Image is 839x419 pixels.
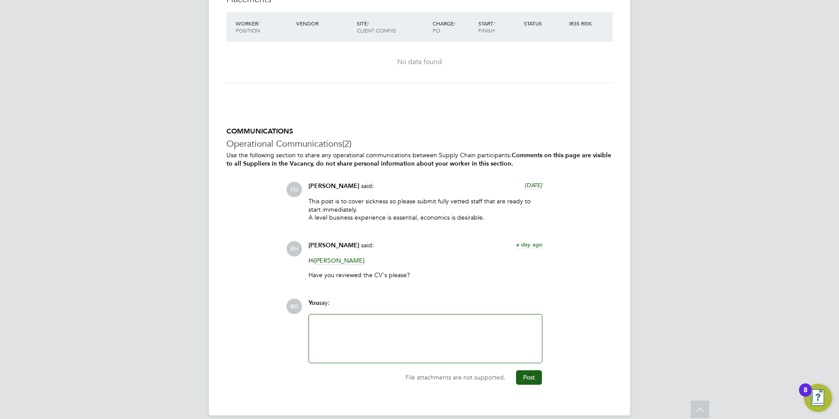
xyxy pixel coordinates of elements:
[516,370,542,384] button: Post
[522,15,567,31] div: Status
[308,242,359,249] span: [PERSON_NAME]
[342,138,351,149] span: (2)
[308,182,359,190] span: [PERSON_NAME]
[308,299,542,314] div: say:
[226,152,611,167] b: Comments on this page are visible to all Suppliers in the Vacancy, do not share personal informat...
[287,241,302,256] span: RH
[357,20,396,34] span: / Client Config
[567,15,597,31] div: IR35 Risk
[525,181,542,189] span: [DATE]
[430,15,476,38] div: Charge
[235,58,604,67] div: No data found
[516,241,542,248] span: a day ago
[233,15,294,38] div: Worker
[361,182,374,190] span: said:
[476,15,522,38] div: Start
[236,20,260,34] span: / Position
[361,241,374,249] span: said:
[287,182,302,197] span: FO
[433,20,455,34] span: / PO
[355,15,430,38] div: Site
[226,138,613,149] h3: Operational Communications
[804,384,832,412] button: Open Resource Center, 8 new notifications
[314,256,365,265] span: [PERSON_NAME]
[478,20,495,34] span: / Finish
[405,373,506,381] span: File attachments are not supported.
[287,299,302,314] span: BG
[226,127,613,136] h5: COMMUNICATIONS
[308,197,542,221] p: This post is to cover sickness so please submit fully vetted staff that are ready to start immedi...
[803,390,807,401] div: 8
[226,151,613,168] p: Use the following section to share any operational communications between Supply Chain participants.
[294,15,355,31] div: Vendor
[308,299,319,307] span: You
[308,271,542,279] p: Have you reviewed the CV's please?
[308,256,542,264] p: Hi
